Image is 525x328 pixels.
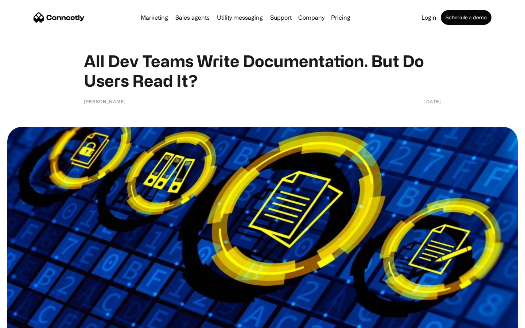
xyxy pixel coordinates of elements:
[214,15,266,20] a: Utility messaging
[328,15,353,20] a: Pricing
[424,98,441,105] div: [DATE]
[84,98,126,105] div: [PERSON_NAME]
[15,315,44,325] ul: Language list
[298,12,324,23] div: Company
[172,15,213,20] a: Sales agents
[419,15,439,20] a: Login
[84,51,441,90] h1: All Dev Teams Write Documentation. But Do Users Read It?
[7,315,44,325] aside: Language selected: English
[138,15,171,20] a: Marketing
[267,15,295,20] a: Support
[441,10,491,25] a: Schedule a demo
